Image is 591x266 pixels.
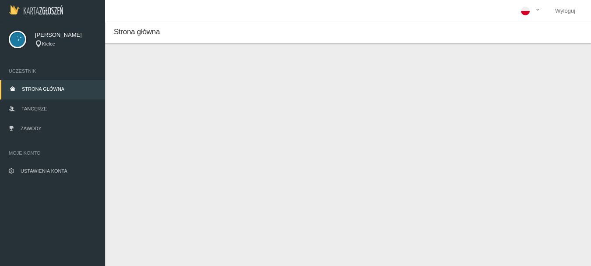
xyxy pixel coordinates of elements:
span: Zawody [21,126,42,131]
span: Uczestnik [9,67,96,75]
span: Tancerze [21,106,47,111]
span: Moje konto [9,149,96,157]
span: [PERSON_NAME] [35,31,96,39]
img: Logo [9,5,63,14]
span: Strona główna [22,86,64,92]
img: svg [9,31,26,48]
div: Kielce [35,40,96,48]
span: Ustawienia konta [21,168,67,174]
span: Strona główna [114,28,160,36]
